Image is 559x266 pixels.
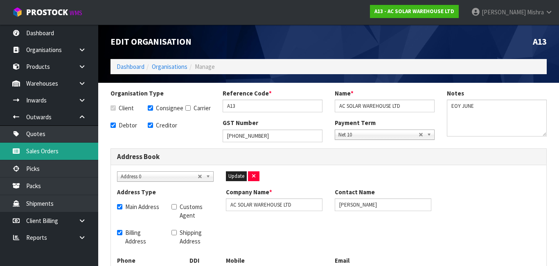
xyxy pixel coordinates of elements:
label: Payment Term [335,118,376,127]
label: Customs Agent [171,202,214,220]
label: Company Name [226,188,272,196]
span: Net 10 [338,130,419,140]
input: Contact Name [335,198,431,211]
span: Edit Organisation [110,36,192,47]
label: Billing Address [117,228,159,246]
span: Mishra [527,8,544,16]
h3: Address Book [117,153,322,161]
label: Shipping Address [171,228,214,246]
label: Reference Code [223,89,272,98]
label: Notes [447,89,464,98]
input: Creditor [148,123,153,128]
input: Reference Code [223,100,322,112]
input: Main Address [117,204,122,209]
input: Consignee [148,105,153,111]
input: Shipping Address [171,230,177,235]
input: GST Number [223,130,322,142]
strong: A13 - AC SOLAR WAREHOUSE LTD [374,8,454,15]
span: Update [228,173,244,180]
label: Main Address [117,202,159,211]
label: Email [335,256,349,265]
input: Debtor [110,123,116,128]
input: Client [110,105,116,111]
input: Billing Address [117,230,122,235]
label: Contact Name [335,188,375,196]
label: Name [335,89,354,98]
input: Company Name [226,198,322,211]
span: [PERSON_NAME] [482,8,526,16]
button: Update [226,171,247,181]
label: Organisation Type [110,89,164,98]
label: Creditor [148,121,173,130]
label: Address Type [117,188,156,196]
input: Customs Agent [171,204,177,209]
label: GST Number [223,118,258,127]
small: WMS [70,9,82,17]
span: Manage [195,63,215,70]
a: Organisations [152,63,187,70]
span: A13 [533,36,547,47]
label: DDI [189,256,199,265]
input: Carrier [185,105,191,111]
label: Consignee [148,104,173,112]
label: Phone [117,256,135,265]
a: Dashboard [117,63,144,70]
label: Mobile [226,256,245,265]
label: Client [110,104,134,112]
span: Address 0 [121,172,198,182]
a: A13 - AC SOLAR WAREHOUSE LTD [370,5,459,18]
span: ProStock [26,7,68,18]
label: Carrier [185,104,210,112]
label: Debtor [110,121,135,130]
input: Name [335,100,435,112]
img: cube-alt.png [12,7,23,17]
